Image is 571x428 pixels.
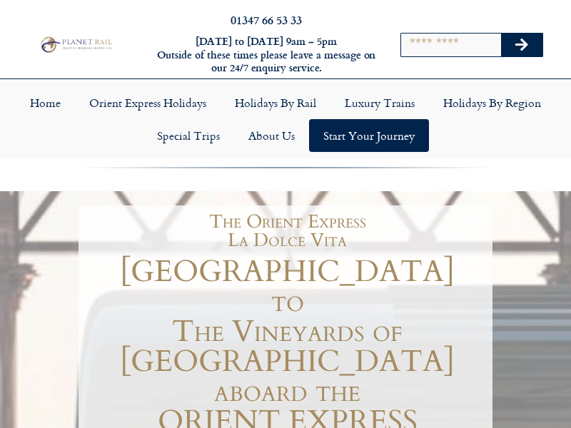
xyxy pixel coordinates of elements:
a: Orient Express Holidays [75,86,221,119]
a: Home [16,86,75,119]
a: Holidays by Rail [221,86,330,119]
a: About Us [234,119,309,152]
h1: The Orient Express La Dolce Vita [89,213,485,250]
nav: Menu [7,86,564,152]
a: Holidays by Region [429,86,555,119]
a: 01347 66 53 33 [231,11,302,28]
a: Special Trips [143,119,234,152]
a: Start your Journey [309,119,429,152]
img: Planet Rail Train Holidays Logo [38,35,114,53]
a: Luxury Trains [330,86,429,119]
h6: [DATE] to [DATE] 9am – 5pm Outside of these times please leave a message on our 24/7 enquiry serv... [156,35,377,75]
button: Search [501,34,542,56]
